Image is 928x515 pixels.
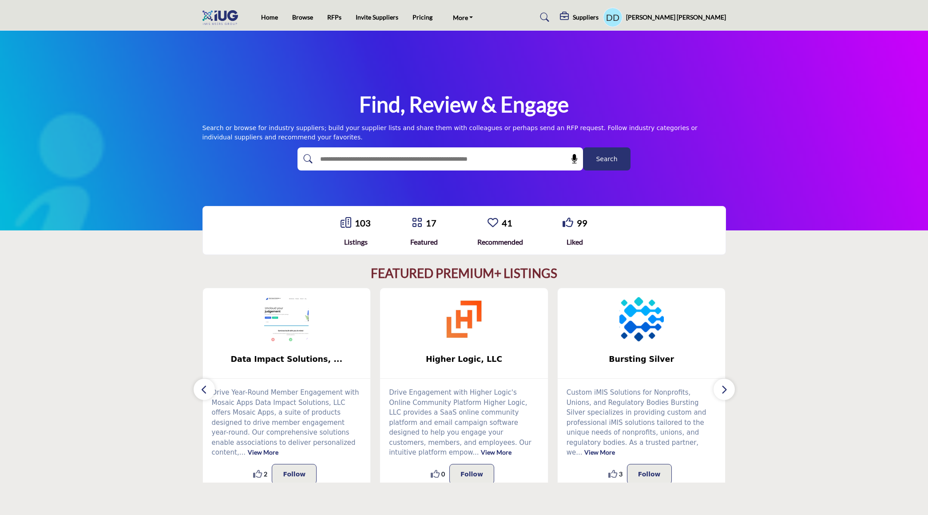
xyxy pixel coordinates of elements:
[292,13,313,21] a: Browse
[359,91,569,118] h1: Find, Review & Engage
[272,464,317,484] button: Follow
[393,353,535,365] span: Higher Logic, LLC
[577,218,587,228] a: 99
[327,13,341,21] a: RFPs
[380,348,548,371] a: Higher Logic, LLC
[355,218,371,228] a: 103
[216,348,357,371] b: Data Impact Solutions, LLC
[481,448,512,456] a: View More
[567,388,717,458] p: Custom iMIS Solutions for Nonprofits, Unions, and Regulatory Bodies Bursting Silver specializes i...
[477,237,523,247] div: Recommended
[638,469,661,479] p: Follow
[571,353,712,365] span: Bursting Silver
[560,12,599,23] div: Suppliers
[442,297,486,341] img: Higher Logic, LLC
[239,448,246,456] span: ...
[202,10,242,25] img: Site Logo
[447,11,480,24] a: More
[619,297,664,341] img: Bursting Silver
[583,147,631,170] button: Search
[426,218,436,228] a: 17
[584,448,615,456] a: View More
[216,353,357,365] span: Data Impact Solutions, ...
[212,388,362,458] p: Drive Year-Round Member Engagement with Mosaic Apps Data Impact Solutions, LLC offers Mosaic Apps...
[202,123,726,142] div: Search or browse for industry suppliers; build your supplier lists and share them with colleagues...
[571,348,712,371] b: Bursting Silver
[283,469,305,479] p: Follow
[603,8,623,27] button: Show hide supplier dropdown
[412,217,422,229] a: Go to Featured
[619,469,623,479] span: 3
[248,448,278,456] a: View More
[576,448,582,456] span: ...
[441,469,445,479] span: 0
[558,348,726,371] a: Bursting Silver
[573,13,599,21] h5: Suppliers
[264,469,267,479] span: 2
[449,464,494,484] button: Follow
[626,13,726,22] h5: [PERSON_NAME] [PERSON_NAME]
[472,448,479,456] span: ...
[264,297,309,341] img: Data Impact Solutions, LLC
[488,217,498,229] a: Go to Recommended
[563,237,587,247] div: Liked
[393,348,535,371] b: Higher Logic, LLC
[460,469,483,479] p: Follow
[261,13,278,21] a: Home
[203,348,371,371] a: Data Impact Solutions, ...
[356,13,398,21] a: Invite Suppliers
[502,218,512,228] a: 41
[371,266,557,281] h2: FEATURED PREMIUM+ LISTINGS
[596,154,617,164] span: Search
[627,464,672,484] button: Follow
[563,217,573,228] i: Go to Liked
[389,388,539,458] p: Drive Engagement with Higher Logic's Online Community Platform Higher Logic, LLC provides a SaaS ...
[410,237,438,247] div: Featured
[412,13,432,21] a: Pricing
[341,237,371,247] div: Listings
[531,10,555,24] a: Search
